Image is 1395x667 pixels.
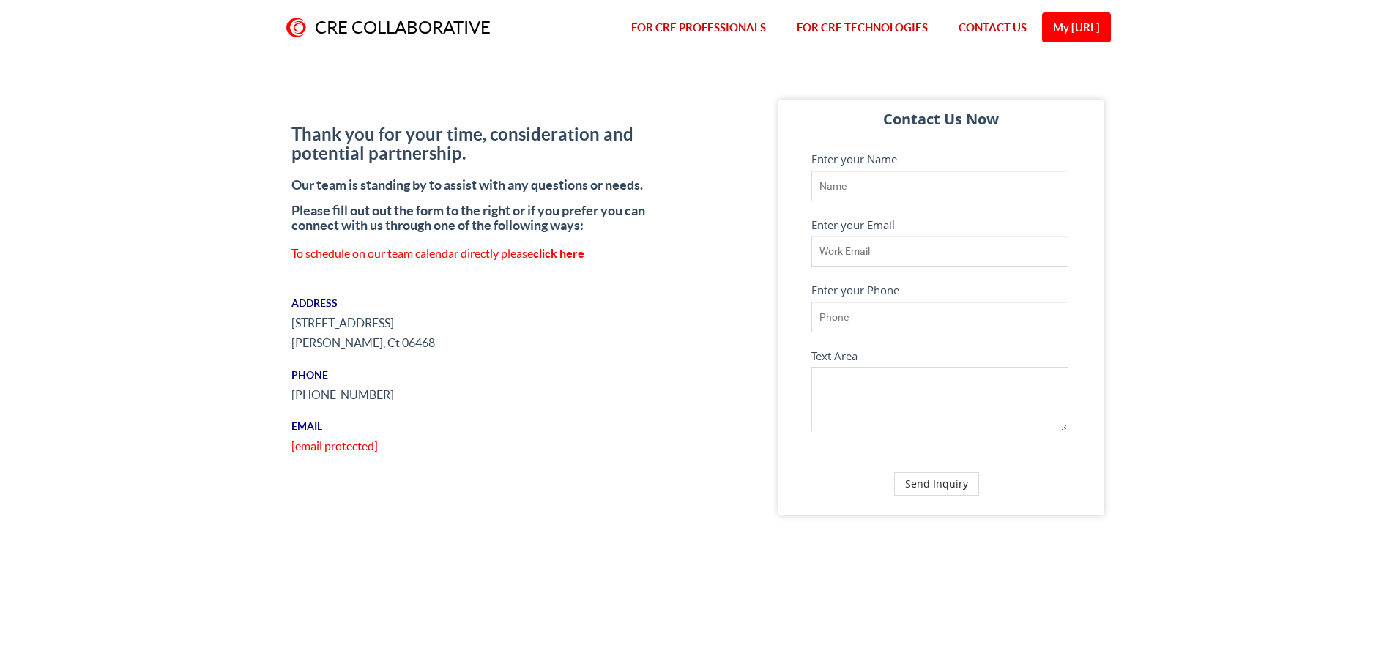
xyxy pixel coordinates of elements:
[291,388,394,401] span: [PHONE_NUMBER]
[894,472,979,496] button: Send Inquiry
[291,420,322,432] span: EMAIL
[811,236,1068,267] input: Work Email
[291,111,687,193] h5: Our team is standing by to assist with any questions or needs.
[291,439,378,452] a: [email protected]
[291,369,328,381] span: PHONE
[811,146,1097,170] label: Enter your Name
[533,247,584,260] a: click here
[811,277,1097,301] label: Enter your Phone
[291,316,435,350] span: [STREET_ADDRESS] [PERSON_NAME], Ct 06468
[811,212,1097,236] label: Enter your Email
[786,107,1097,132] legend: Contact Us Now
[291,204,687,233] h5: Please fill out out the form to the right or if you prefer you can connect with us through one of...
[1042,12,1111,42] a: My [URL]
[811,343,1097,367] label: Text Area
[291,297,338,309] span: ADDRESS
[291,124,633,163] span: Thank you for your time, consideration and potential partnership.
[811,302,1068,332] input: Phone
[291,247,587,260] span: To schedule on our team calendar directly please
[811,171,1068,201] input: Name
